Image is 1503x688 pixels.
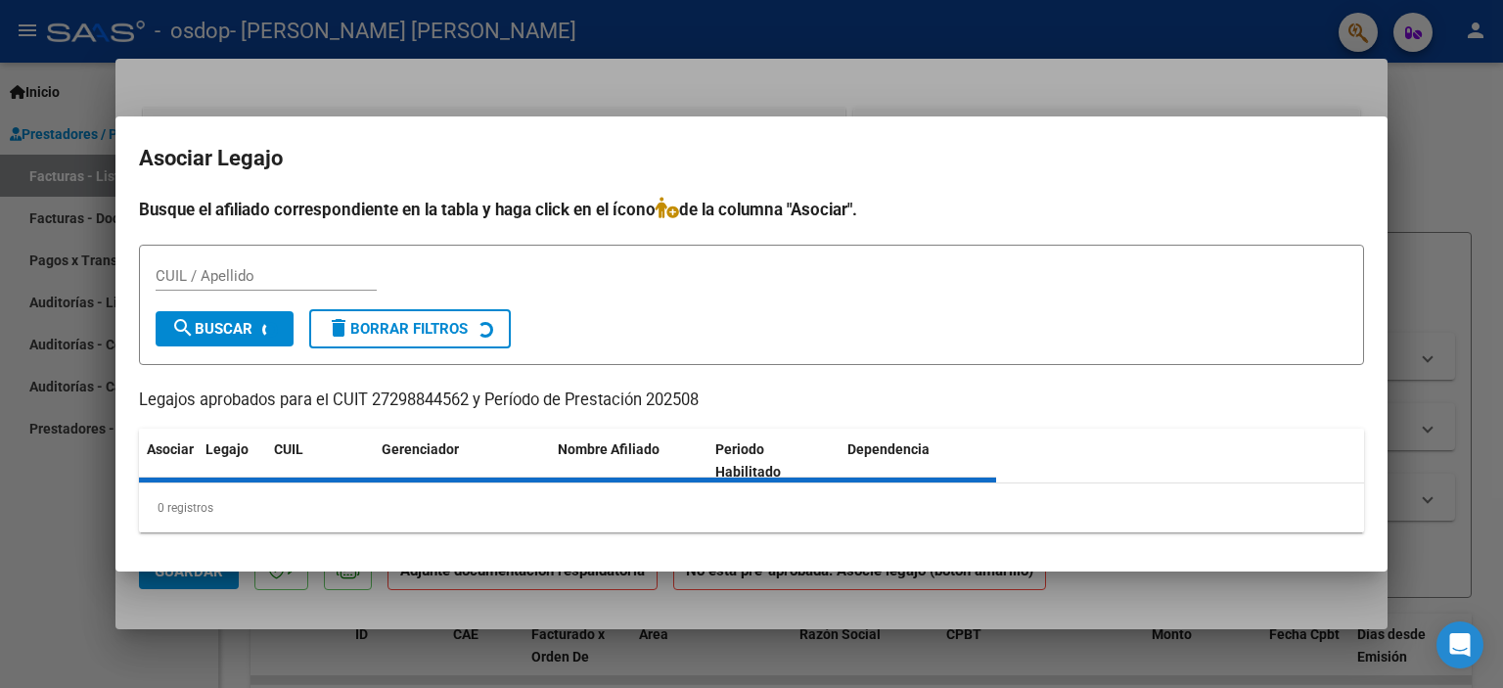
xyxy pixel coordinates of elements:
span: Asociar [147,441,194,457]
span: Buscar [171,320,252,338]
span: Nombre Afiliado [558,441,660,457]
div: 0 registros [139,483,1364,532]
button: Borrar Filtros [309,309,511,348]
mat-icon: search [171,316,195,340]
h4: Busque el afiliado correspondiente en la tabla y haga click en el ícono de la columna "Asociar". [139,197,1364,222]
mat-icon: delete [327,316,350,340]
span: CUIL [274,441,303,457]
span: Dependencia [847,441,930,457]
datatable-header-cell: Periodo Habilitado [707,429,840,493]
span: Legajo [205,441,249,457]
datatable-header-cell: Dependencia [840,429,997,493]
h2: Asociar Legajo [139,140,1364,177]
datatable-header-cell: Asociar [139,429,198,493]
span: Gerenciador [382,441,459,457]
datatable-header-cell: Gerenciador [374,429,550,493]
button: Buscar [156,311,294,346]
span: Periodo Habilitado [715,441,781,480]
datatable-header-cell: CUIL [266,429,374,493]
p: Legajos aprobados para el CUIT 27298844562 y Período de Prestación 202508 [139,389,1364,413]
datatable-header-cell: Legajo [198,429,266,493]
span: Borrar Filtros [327,320,468,338]
div: Open Intercom Messenger [1436,621,1483,668]
datatable-header-cell: Nombre Afiliado [550,429,707,493]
